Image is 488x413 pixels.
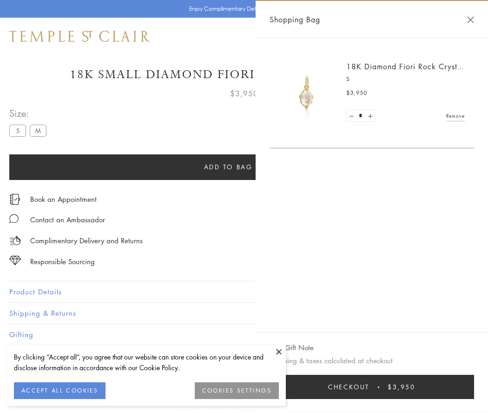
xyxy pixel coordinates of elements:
[30,125,46,136] label: M
[9,194,20,205] img: icon_appointment.svg
[14,382,106,399] button: ACCEPT ALL COOKIES
[328,382,369,392] span: Checkout
[30,256,95,267] div: Responsible Sourcing
[270,375,474,399] button: Checkout $3,950
[346,88,367,98] span: $3,950
[270,355,474,366] p: Shipping & taxes calculated at checkout
[230,87,258,100] span: $3,950
[14,352,279,373] div: By clicking “Accept all”, you agree that our website can store cookies on your device and disclos...
[30,194,97,204] a: Book an Appointment
[279,65,335,121] img: P51889-E11FIORI
[9,281,479,302] button: Product Details
[9,303,479,324] button: Shipping & Returns
[195,382,279,399] button: COOKIES SETTINGS
[347,110,356,122] a: Set quantity to 0
[30,235,143,246] p: Complimentary Delivery and Returns
[9,235,21,246] img: icon_delivery.svg
[9,31,150,42] img: Temple St. Clair
[270,342,314,353] button: Add Gift Note
[189,4,295,13] p: Enjoy Complimentary Delivery & Returns
[9,106,50,121] span: Size:
[467,16,474,23] button: Close Shopping Bag
[446,111,465,121] a: Remove
[9,256,21,265] img: icon_sourcing.svg
[204,162,253,172] span: Add to bag
[9,154,447,180] button: Add to bag
[9,67,479,83] h1: 18K Small Diamond Fiori Rock Crystal Amulet
[9,125,26,136] label: S
[270,13,320,26] span: Shopping Bag
[9,214,19,223] img: MessageIcon-01_2.svg
[9,324,479,345] button: Gifting
[346,74,465,84] p: S
[388,382,415,392] span: $3,950
[30,214,105,226] div: Contact an Ambassador
[365,110,375,122] a: Set quantity to 2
